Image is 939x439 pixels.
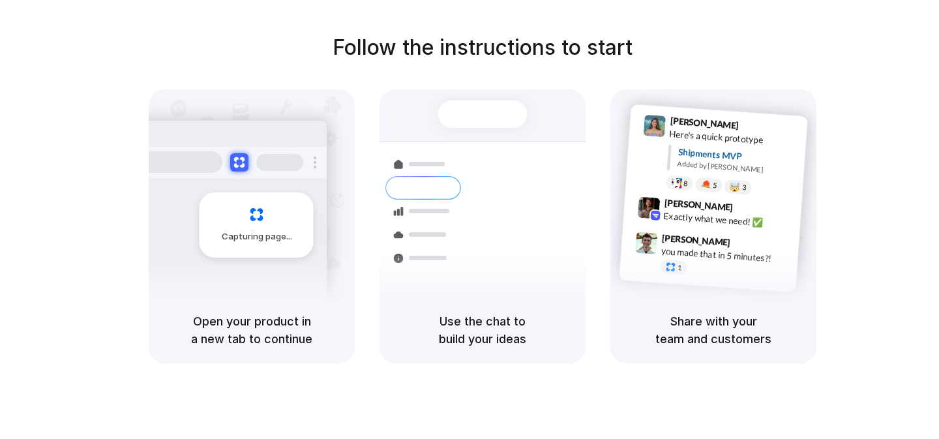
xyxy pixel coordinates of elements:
div: Added by [PERSON_NAME] [677,159,797,177]
div: Exactly what we need! ✅ [663,209,794,231]
h5: Use the chat to build your ideas [395,312,570,348]
h1: Follow the instructions to start [333,32,633,63]
div: you made that in 5 minutes?! [661,244,791,266]
span: 9:42 AM [737,202,764,217]
span: 9:41 AM [743,119,769,135]
h5: Share with your team and customers [626,312,801,348]
div: Shipments MVP [678,145,798,167]
span: 9:47 AM [734,237,761,252]
span: 5 [713,182,717,189]
span: [PERSON_NAME] [662,230,731,249]
span: 1 [678,264,682,271]
span: 8 [683,179,688,187]
div: Here's a quick prototype [669,127,799,149]
h5: Open your product in a new tab to continue [164,312,339,348]
span: Capturing page [222,230,294,243]
span: 3 [742,184,747,191]
span: [PERSON_NAME] [670,114,739,132]
div: 🤯 [730,182,741,192]
span: [PERSON_NAME] [664,196,733,215]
